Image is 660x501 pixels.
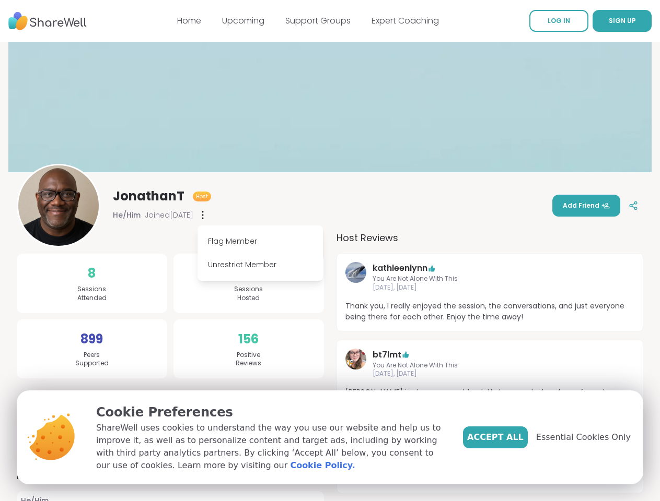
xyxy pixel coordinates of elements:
span: SIGN UP [609,16,636,25]
span: 156 [238,330,259,349]
img: JonathanT [18,165,99,246]
span: [DATE], [DATE] [373,283,608,292]
span: Essential Cookies Only [536,431,631,444]
span: JonathanT [113,188,184,205]
p: ShareWell uses cookies to understand the way you use our website and help us to improve it, as we... [96,422,446,472]
a: LOG IN [529,10,588,32]
span: He/Him [113,210,141,220]
span: Host [196,193,208,200]
p: Cookie Preferences [96,403,446,422]
img: bt7lmt [345,349,366,369]
span: Joined [DATE] [145,210,193,220]
button: SIGN UP [593,10,652,32]
img: ShareWell Nav Logo [8,7,87,35]
span: Add Friend [563,201,610,210]
div: Unrestrict Member [202,253,319,277]
span: Sessions Attended [77,285,107,303]
a: Expert Coaching [372,15,439,27]
a: Support Groups [285,15,351,27]
a: Home [177,15,201,27]
span: LOG IN [548,16,570,25]
a: Upcoming [222,15,264,27]
span: Positive Reviews [236,351,261,368]
a: kathleenlynn [373,262,427,275]
span: Thank you, I really enjoyed the session, the conversations, and just everyone being there for eac... [345,301,635,323]
span: [DATE], [DATE] [373,369,608,378]
span: 899 [80,330,103,349]
span: You Are Not Alone With This [373,361,608,370]
a: kathleenlynn [345,262,366,292]
button: Add Friend [552,195,620,217]
img: banner [8,42,652,172]
a: bt7lmt [345,349,366,379]
a: bt7lmt [373,349,401,361]
div: Flag Member [202,230,319,253]
button: Accept All [463,426,528,448]
span: Sessions Hosted [234,285,263,303]
span: Peers Supported [75,351,109,368]
span: 8 [88,264,96,283]
span: You Are Not Alone With This [373,275,608,283]
img: kathleenlynn [345,262,366,283]
span: Accept All [467,431,524,444]
span: [PERSON_NAME] is always a great host. He has curated such a safe and supportive space for everyon... [345,387,635,409]
a: Cookie Policy. [290,459,355,472]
